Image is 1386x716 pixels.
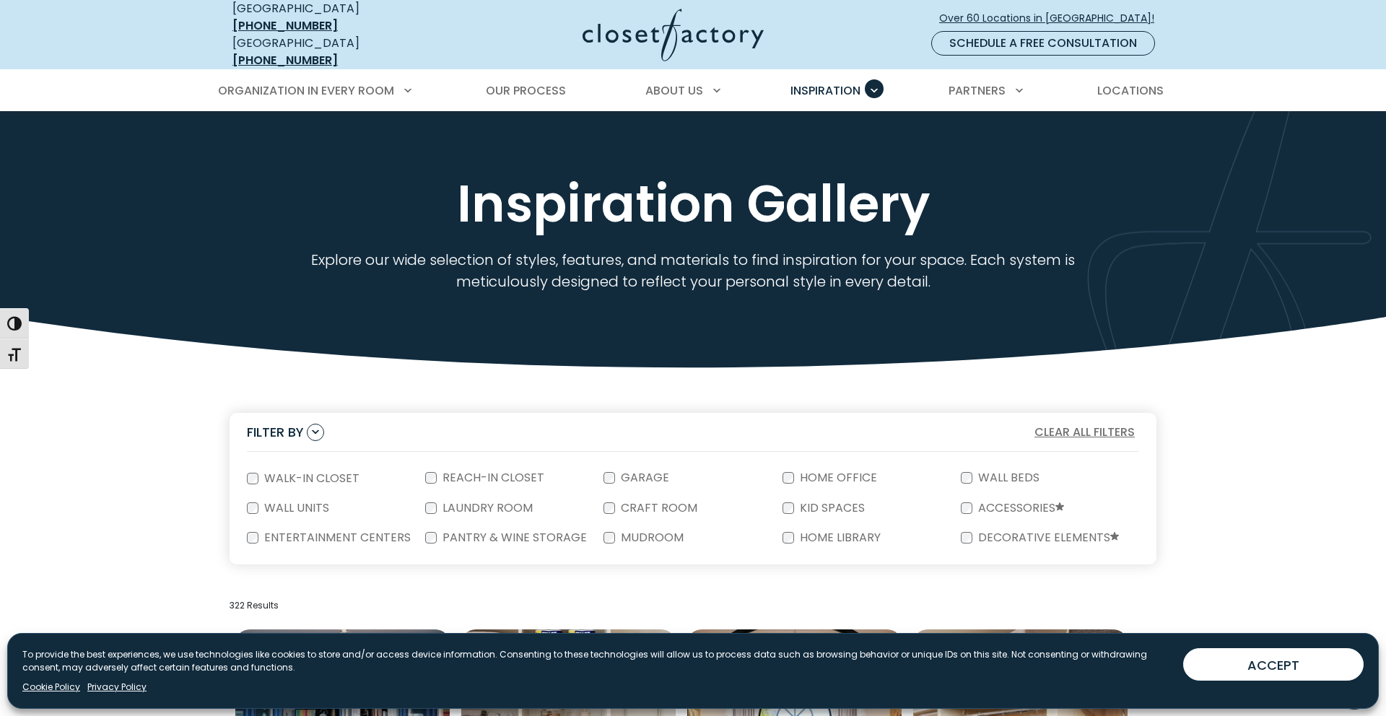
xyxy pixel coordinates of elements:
[583,9,764,61] img: Closet Factory Logo
[972,532,1122,544] label: Decorative Elements
[972,472,1042,484] label: Wall Beds
[230,599,1156,612] p: 322 Results
[486,82,566,99] span: Our Process
[794,502,868,514] label: Kid Spaces
[232,52,338,69] a: [PHONE_NUMBER]
[794,532,884,543] label: Home Library
[258,473,362,484] label: Walk-In Closet
[258,502,332,514] label: Wall Units
[790,82,860,99] span: Inspiration
[437,502,536,514] label: Laundry Room
[269,249,1117,292] p: Explore our wide selection of styles, features, and materials to find inspiration for your space....
[972,502,1067,515] label: Accessories
[939,11,1166,26] span: Over 60 Locations in [GEOGRAPHIC_DATA]!
[258,532,414,543] label: Entertainment Centers
[22,648,1172,674] p: To provide the best experiences, we use technologies like cookies to store and/or access device i...
[87,681,147,694] a: Privacy Policy
[645,82,703,99] span: About Us
[437,472,547,484] label: Reach-In Closet
[931,31,1155,56] a: Schedule a Free Consultation
[1183,648,1364,681] button: ACCEPT
[22,681,80,694] a: Cookie Policy
[615,502,700,514] label: Craft Room
[232,35,442,69] div: [GEOGRAPHIC_DATA]
[949,82,1006,99] span: Partners
[247,422,324,442] button: Filter By
[794,472,880,484] label: Home Office
[1030,423,1139,442] button: Clear All Filters
[232,17,338,34] a: [PHONE_NUMBER]
[218,82,394,99] span: Organization in Every Room
[1097,82,1164,99] span: Locations
[208,71,1178,111] nav: Primary Menu
[615,532,687,543] label: Mudroom
[437,532,590,543] label: Pantry & Wine Storage
[938,6,1167,31] a: Over 60 Locations in [GEOGRAPHIC_DATA]!
[230,177,1156,232] h1: Inspiration Gallery
[615,472,672,484] label: Garage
